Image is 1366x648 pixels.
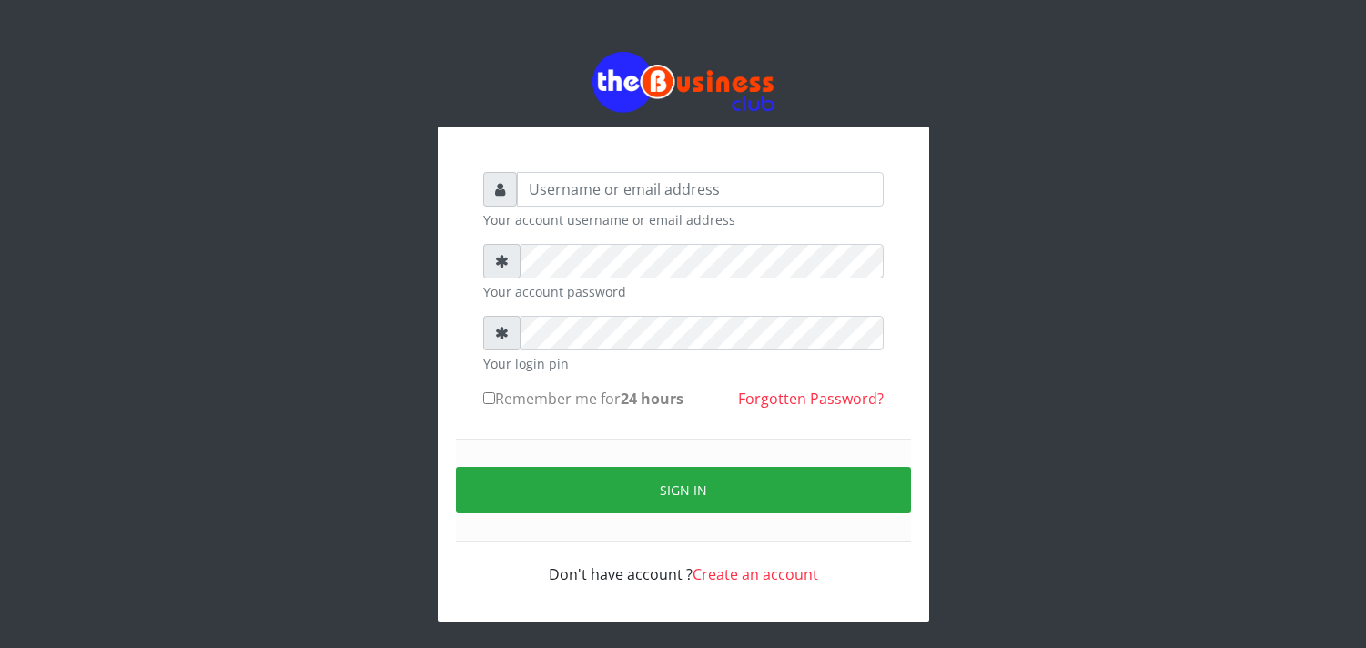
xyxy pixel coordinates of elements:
label: Remember me for [483,388,683,410]
small: Your account password [483,282,884,301]
button: Sign in [456,467,911,513]
a: Create an account [693,564,818,584]
a: Forgotten Password? [738,389,884,409]
b: 24 hours [621,389,683,409]
small: Your login pin [483,354,884,373]
small: Your account username or email address [483,210,884,229]
input: Username or email address [517,172,884,207]
div: Don't have account ? [483,542,884,585]
input: Remember me for24 hours [483,392,495,404]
